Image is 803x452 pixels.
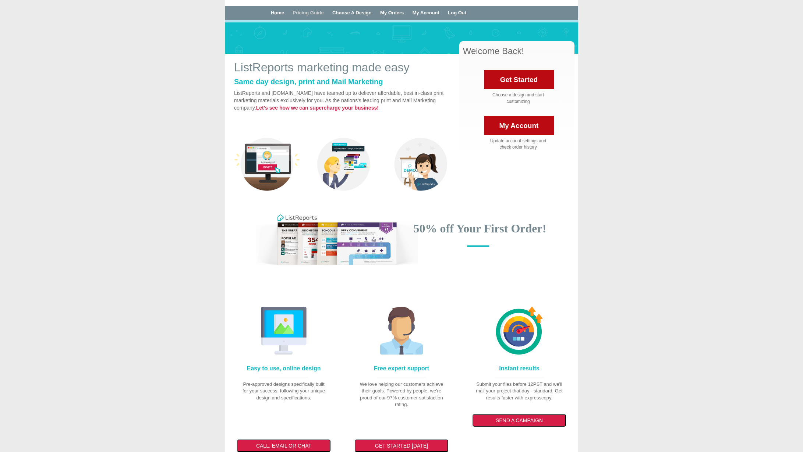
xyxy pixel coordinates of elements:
[480,138,557,150] div: Update account settings and check order history
[407,222,553,235] h1: 50% off Your First Order!
[311,131,377,197] img: sample-2.png
[234,89,454,111] p: ListReports and [DOMAIN_NAME] have teamed up to deliever affordable, best in-class print marketin...
[448,10,466,15] a: Log Out
[413,10,439,15] a: My Account
[374,365,429,372] h4: Free expert support
[375,443,428,449] span: Get started [DATE]
[480,92,557,104] div: Choose a design and start customizing
[484,116,554,135] a: My Account
[237,439,330,452] button: Call, email or chat
[496,417,543,423] span: Send a campaign
[484,70,554,89] a: Get Started
[360,381,443,407] span: We love helping our customers achieve their goals. Powered by people, we're proud of our 97% cust...
[234,61,454,74] h1: ListReports marketing made easy
[234,78,454,86] h2: Same day design, print and Mail Marketing
[656,281,803,452] iframe: LiveChat chat widget
[464,243,492,250] img: line.png
[388,131,454,197] img: sample-3.png
[256,190,418,298] img: layered-cards.png
[378,307,425,355] img: customer-service.png
[271,10,284,15] a: Home
[293,10,324,15] a: Pricing Guide
[247,365,321,372] h4: Easy to use, online design
[476,381,563,401] span: Submit your files before 12PST and we'll mail your project that day - standard. Get results faste...
[332,10,372,15] a: Choose A Design
[499,365,539,372] h4: Instant results
[243,381,325,401] span: Pre-approved designs specifically built for your success, following your unique design and specif...
[475,417,563,424] a: Send a campaign
[495,307,543,355] img: web-optimization.png
[463,46,574,56] h3: Welcome Back!
[256,443,311,449] span: Call, email or chat
[234,131,300,197] img: sample-1.png
[358,442,445,449] a: Get started [DATE]
[380,10,404,15] a: My Orders
[256,105,379,111] strong: Let's see how we can supercharge your business!
[473,414,566,427] button: Send a campaign
[260,307,308,355] img: monitor.png
[355,439,448,452] button: Get started [DATE]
